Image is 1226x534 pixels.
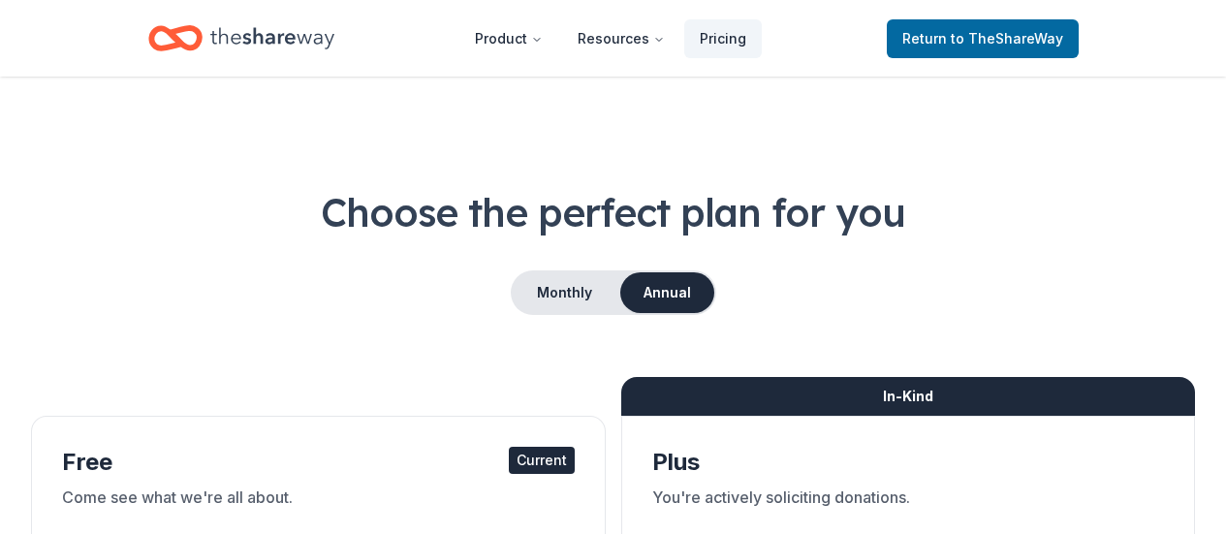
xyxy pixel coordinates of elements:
[951,30,1063,47] span: to TheShareWay
[459,19,558,58] button: Product
[62,447,575,478] div: Free
[621,377,1196,416] div: In-Kind
[148,16,334,61] a: Home
[562,19,680,58] button: Resources
[652,447,1165,478] div: Plus
[513,272,616,313] button: Monthly
[887,19,1079,58] a: Returnto TheShareWay
[620,272,714,313] button: Annual
[31,185,1195,239] h1: Choose the perfect plan for you
[459,16,762,61] nav: Main
[902,27,1063,50] span: Return
[684,19,762,58] a: Pricing
[509,447,575,474] div: Current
